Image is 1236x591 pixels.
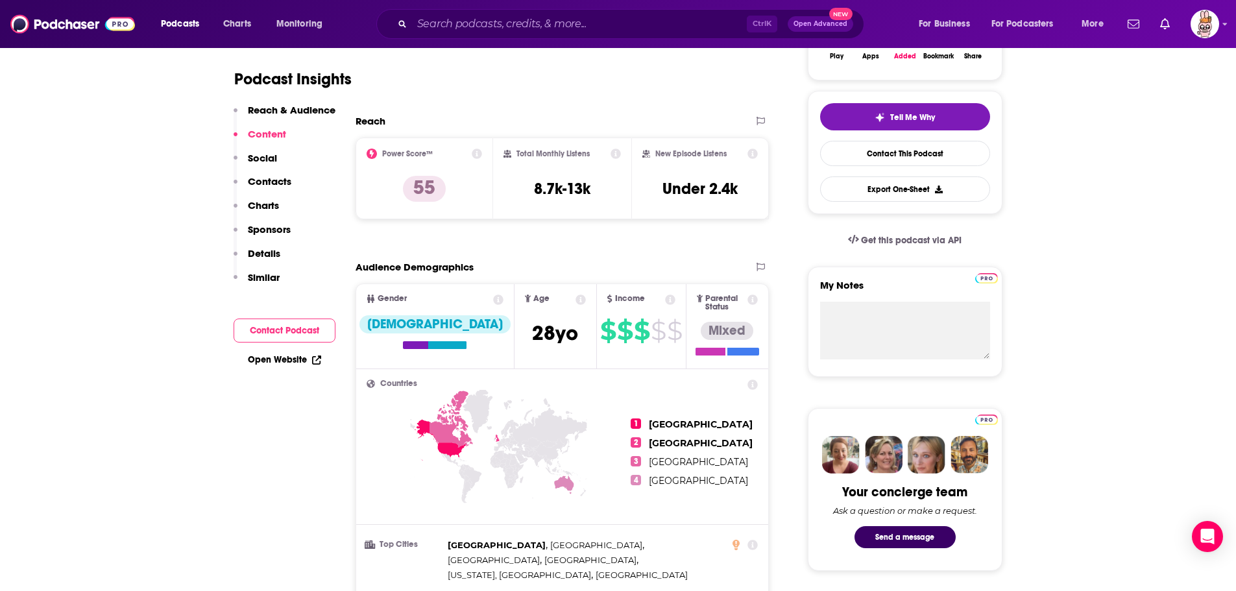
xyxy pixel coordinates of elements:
img: Jules Profile [908,436,945,474]
p: Reach & Audience [248,104,335,116]
img: User Profile [1191,10,1219,38]
img: Jon Profile [951,436,988,474]
button: Export One-Sheet [820,176,990,202]
p: Similar [248,271,280,283]
p: Sponsors [248,223,291,235]
span: , [448,538,548,553]
span: , [544,553,638,568]
span: $ [617,320,633,341]
button: open menu [1072,14,1120,34]
span: 4 [631,475,641,485]
span: Ctrl K [747,16,777,32]
div: Play [830,53,843,60]
p: Content [248,128,286,140]
span: Countries [380,380,417,388]
button: open menu [267,14,339,34]
a: Pro website [975,271,998,283]
span: For Podcasters [991,15,1054,33]
a: Contact This Podcast [820,141,990,166]
img: Podchaser Pro [975,273,998,283]
span: Logged in as Nouel [1191,10,1219,38]
img: tell me why sparkle [875,112,885,123]
h3: 8.7k-13k [534,179,590,199]
span: 1 [631,418,641,429]
button: Send a message [854,526,956,548]
p: Social [248,152,277,164]
span: Tell Me Why [890,112,935,123]
button: open menu [983,14,1072,34]
h2: Audience Demographics [356,261,474,273]
span: 2 [631,437,641,448]
span: [GEOGRAPHIC_DATA] [544,555,636,565]
button: Details [234,247,280,271]
a: Get this podcast via API [838,224,973,256]
span: Open Advanced [794,21,847,27]
a: Open Website [248,354,321,365]
input: Search podcasts, credits, & more... [412,14,747,34]
span: $ [651,320,666,341]
a: Pro website [975,413,998,425]
span: , [550,538,644,553]
div: Share [964,53,982,60]
span: [US_STATE], [GEOGRAPHIC_DATA] [448,570,591,580]
button: open menu [910,14,986,34]
span: [GEOGRAPHIC_DATA] [649,456,748,468]
span: Podcasts [161,15,199,33]
a: Show notifications dropdown [1122,13,1145,35]
button: Content [234,128,286,152]
div: [DEMOGRAPHIC_DATA] [359,315,511,333]
button: Sponsors [234,223,291,247]
button: Reach & Audience [234,104,335,128]
span: 3 [631,456,641,466]
span: Income [615,295,645,303]
span: [GEOGRAPHIC_DATA] [596,570,688,580]
span: [GEOGRAPHIC_DATA] [649,418,753,430]
div: Search podcasts, credits, & more... [389,9,877,39]
span: [GEOGRAPHIC_DATA] [448,540,546,550]
a: Charts [215,14,259,34]
span: $ [667,320,682,341]
h1: Podcast Insights [234,69,352,89]
div: Ask a question or make a request. [833,505,977,516]
span: Parental Status [705,295,745,311]
span: Get this podcast via API [861,235,962,246]
div: Apps [862,53,879,60]
img: Podchaser - Follow, Share and Rate Podcasts [10,12,135,36]
button: tell me why sparkleTell Me Why [820,103,990,130]
div: Open Intercom Messenger [1192,521,1223,552]
label: My Notes [820,279,990,302]
h2: Total Monthly Listens [516,149,590,158]
button: Contacts [234,175,291,199]
span: , [448,553,542,568]
button: Similar [234,271,280,295]
span: Gender [378,295,407,303]
p: 55 [403,176,446,202]
button: open menu [152,14,216,34]
img: Sydney Profile [822,436,860,474]
p: Charts [248,199,279,211]
span: $ [634,320,649,341]
button: Open AdvancedNew [788,16,853,32]
h2: Power Score™ [382,149,433,158]
p: Contacts [248,175,291,187]
button: Charts [234,199,279,223]
span: [GEOGRAPHIC_DATA] [649,437,753,449]
div: Bookmark [923,53,954,60]
img: Podchaser Pro [975,415,998,425]
span: Charts [223,15,251,33]
img: Barbara Profile [865,436,903,474]
span: [GEOGRAPHIC_DATA] [550,540,642,550]
div: Your concierge team [842,484,967,500]
h3: Top Cities [367,540,442,549]
span: More [1082,15,1104,33]
span: Monitoring [276,15,322,33]
button: Contact Podcast [234,319,335,343]
span: , [448,568,593,583]
p: Details [248,247,280,259]
span: For Business [919,15,970,33]
span: New [829,8,853,20]
h2: New Episode Listens [655,149,727,158]
span: [GEOGRAPHIC_DATA] [448,555,540,565]
button: Show profile menu [1191,10,1219,38]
